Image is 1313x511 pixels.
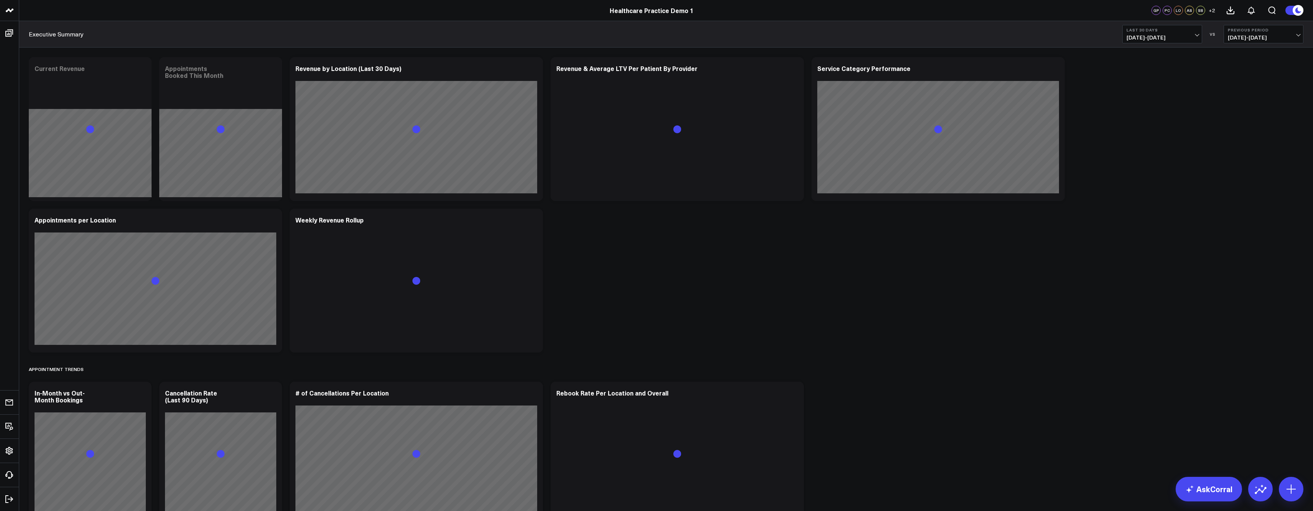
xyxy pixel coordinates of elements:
[1174,6,1183,15] div: LO
[556,64,698,73] div: Revenue & Average LTV Per Patient By Provider
[1228,35,1299,41] span: [DATE] - [DATE]
[35,216,116,224] div: Appointments per Location
[1206,32,1220,36] div: VS
[1209,8,1215,13] span: + 2
[1185,6,1194,15] div: AS
[1151,6,1161,15] div: GP
[1224,25,1303,43] button: Previous Period[DATE]-[DATE]
[29,360,84,378] div: APPOINTMENT TRENDS
[1228,28,1299,32] b: Previous Period
[35,389,85,404] div: In-Month vs Out-Month Bookings
[1122,25,1202,43] button: Last 30 Days[DATE]-[DATE]
[35,64,85,73] div: Current Revenue
[1163,6,1172,15] div: PC
[295,216,364,224] div: Weekly Revenue Rollup
[817,64,911,73] div: Service Category Performance
[165,64,223,79] div: Appointments Booked This Month
[556,389,668,397] div: Rebook Rate Per Location and Overall
[295,389,389,397] div: # of Cancellations Per Location
[1176,477,1242,501] a: AskCorral
[610,6,694,15] a: Healthcare Practice Demo 1
[1207,6,1216,15] button: +2
[295,64,401,73] div: Revenue by Location (Last 30 Days)
[1196,6,1205,15] div: SB
[1127,35,1198,41] span: [DATE] - [DATE]
[29,30,84,38] a: Executive Summary
[165,389,217,404] div: Cancellation Rate (Last 90 Days)
[1127,28,1198,32] b: Last 30 Days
